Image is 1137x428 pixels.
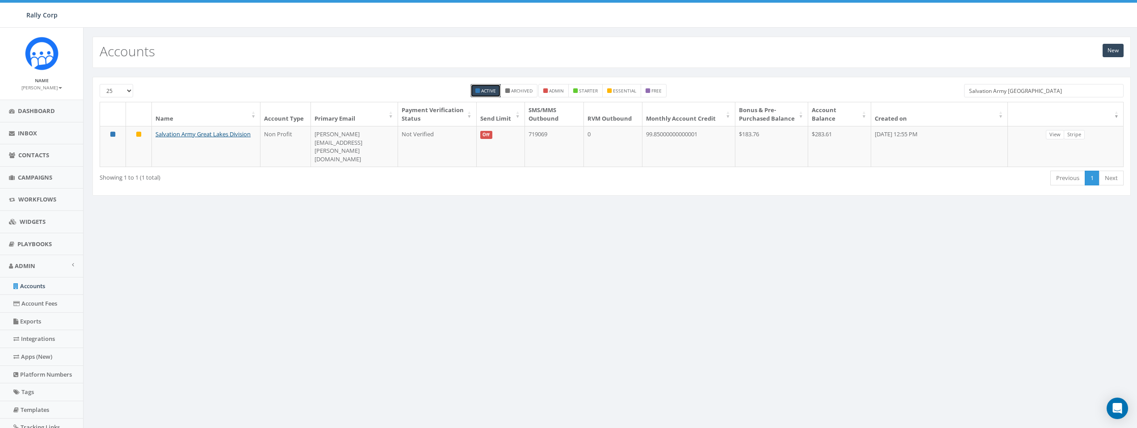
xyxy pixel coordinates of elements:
[18,107,55,115] span: Dashboard
[584,102,643,126] th: RVM Outbound
[311,102,398,126] th: Primary Email : activate to sort column ascending
[871,102,1008,126] th: Created on: activate to sort column ascending
[1046,130,1064,139] a: View
[21,84,62,91] small: [PERSON_NAME]
[481,88,496,94] small: Active
[311,126,398,167] td: [PERSON_NAME][EMAIL_ADDRESS][PERSON_NAME][DOMAIN_NAME]
[100,44,155,59] h2: Accounts
[155,130,251,138] a: Salvation Army Great Lakes Division
[26,11,58,19] span: Rally Corp
[21,83,62,91] a: [PERSON_NAME]
[1085,171,1099,185] a: 1
[18,195,56,203] span: Workflows
[642,102,735,126] th: Monthly Account Credit: activate to sort column ascending
[25,37,59,70] img: Icon_1.png
[525,102,584,126] th: SMS/MMS Outbound
[260,126,311,167] td: Non Profit
[480,131,493,139] span: Off
[651,88,662,94] small: free
[1103,44,1124,57] a: New
[18,173,52,181] span: Campaigns
[260,102,311,126] th: Account Type
[477,102,525,126] th: Send Limit: activate to sort column ascending
[808,102,871,126] th: Account Balance: activate to sort column ascending
[1107,398,1128,419] div: Open Intercom Messenger
[642,126,735,167] td: 99.85000000000001
[584,126,643,167] td: 0
[964,84,1124,97] input: Type to search
[1099,171,1124,185] a: Next
[35,77,49,84] small: Name
[18,129,37,137] span: Inbox
[398,102,477,126] th: Payment Verification Status : activate to sort column ascending
[100,170,519,182] div: Showing 1 to 1 (1 total)
[871,126,1008,167] td: [DATE] 12:55 PM
[511,88,533,94] small: Archived
[613,88,636,94] small: essential
[735,126,808,167] td: $183.76
[18,151,49,159] span: Contacts
[17,240,52,248] span: Playbooks
[15,262,35,270] span: Admin
[525,126,584,167] td: 719069
[20,218,46,226] span: Widgets
[1064,130,1085,139] a: Stripe
[735,102,808,126] th: Bonus &amp; Pre-Purchased Balance: activate to sort column ascending
[808,126,871,167] td: $283.61
[1050,171,1085,185] a: Previous
[152,102,260,126] th: Name: activate to sort column ascending
[398,126,477,167] td: Not Verified
[549,88,564,94] small: admin
[579,88,598,94] small: starter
